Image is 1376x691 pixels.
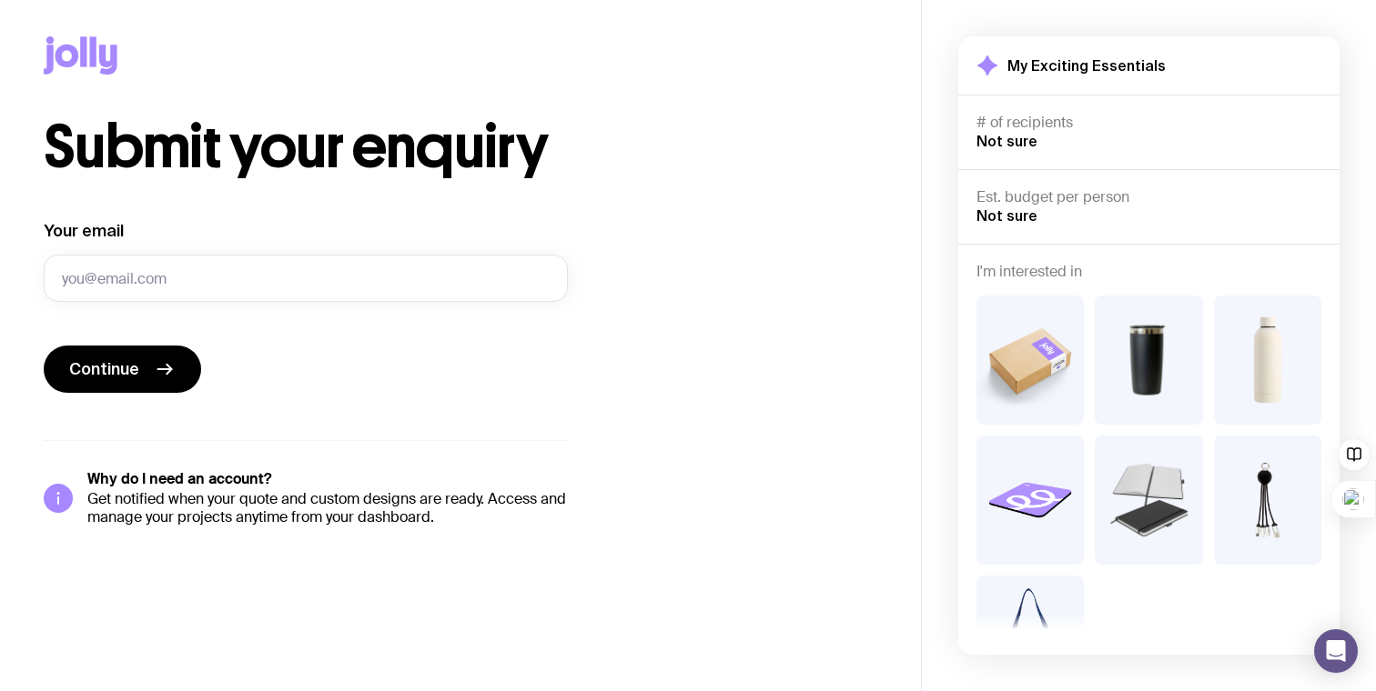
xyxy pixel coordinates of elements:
[87,470,568,488] h5: Why do I need an account?
[1314,629,1358,673] div: Open Intercom Messenger
[976,114,1321,132] h4: # of recipients
[44,220,124,242] label: Your email
[44,345,201,393] button: Continue
[976,207,1037,224] span: Not sure
[1007,56,1166,75] h2: My Exciting Essentials
[69,358,139,380] span: Continue
[976,133,1037,149] span: Not sure
[976,188,1321,206] h4: Est. budget per person
[44,255,568,302] input: you@email.com
[87,490,568,526] p: Get notified when your quote and custom designs are ready. Access and manage your projects anytim...
[976,263,1321,281] h4: I'm interested in
[44,118,655,176] h1: Submit your enquiry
